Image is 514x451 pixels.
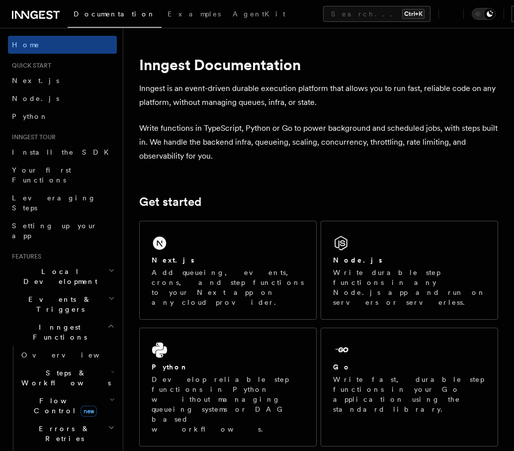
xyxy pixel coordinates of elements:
[8,62,51,70] span: Quick start
[227,3,291,27] a: AgentKit
[17,346,117,364] a: Overview
[162,3,227,27] a: Examples
[17,364,117,392] button: Steps & Workflows
[12,112,48,120] span: Python
[472,8,496,20] button: Toggle dark mode
[152,362,188,372] h2: Python
[321,221,498,320] a: Node.jsWrite durable step functions in any Node.js app and run on servers or serverless.
[8,263,117,290] button: Local Development
[333,255,382,265] h2: Node.js
[8,290,117,318] button: Events & Triggers
[17,392,117,420] button: Flow Controlnew
[17,424,108,444] span: Errors & Retries
[333,374,486,414] p: Write fast, durable step functions in your Go application using the standard library.
[139,221,317,320] a: Next.jsAdd queueing, events, crons, and step functions to your Next app on any cloud provider.
[68,3,162,28] a: Documentation
[8,107,117,125] a: Python
[323,6,430,22] button: Search...Ctrl+K
[8,322,107,342] span: Inngest Functions
[139,121,498,163] p: Write functions in TypeScript, Python or Go to power background and scheduled jobs, with steps bu...
[21,351,124,359] span: Overview
[81,406,97,417] span: new
[12,148,115,156] span: Install the SDK
[139,195,201,209] a: Get started
[8,318,117,346] button: Inngest Functions
[12,94,59,102] span: Node.js
[139,82,498,109] p: Inngest is an event-driven durable execution platform that allows you to run fast, reliable code ...
[8,133,56,141] span: Inngest tour
[8,161,117,189] a: Your first Functions
[8,90,117,107] a: Node.js
[139,328,317,447] a: PythonDevelop reliable step functions in Python without managing queueing systems or DAG based wo...
[12,166,71,184] span: Your first Functions
[12,222,97,240] span: Setting up your app
[333,362,351,372] h2: Go
[402,9,425,19] kbd: Ctrl+K
[12,194,96,212] span: Leveraging Steps
[152,255,194,265] h2: Next.js
[8,189,117,217] a: Leveraging Steps
[333,268,486,307] p: Write durable step functions in any Node.js app and run on servers or serverless.
[152,268,304,307] p: Add queueing, events, crons, and step functions to your Next app on any cloud provider.
[8,294,108,314] span: Events & Triggers
[233,10,285,18] span: AgentKit
[8,267,108,286] span: Local Development
[152,374,304,434] p: Develop reliable step functions in Python without managing queueing systems or DAG based workflows.
[17,420,117,448] button: Errors & Retries
[168,10,221,18] span: Examples
[8,36,117,54] a: Home
[8,72,117,90] a: Next.js
[12,40,40,50] span: Home
[139,56,498,74] h1: Inngest Documentation
[17,368,111,388] span: Steps & Workflows
[321,328,498,447] a: GoWrite fast, durable step functions in your Go application using the standard library.
[8,143,117,161] a: Install the SDK
[8,217,117,245] a: Setting up your app
[17,396,109,416] span: Flow Control
[74,10,156,18] span: Documentation
[8,253,41,261] span: Features
[12,77,59,85] span: Next.js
